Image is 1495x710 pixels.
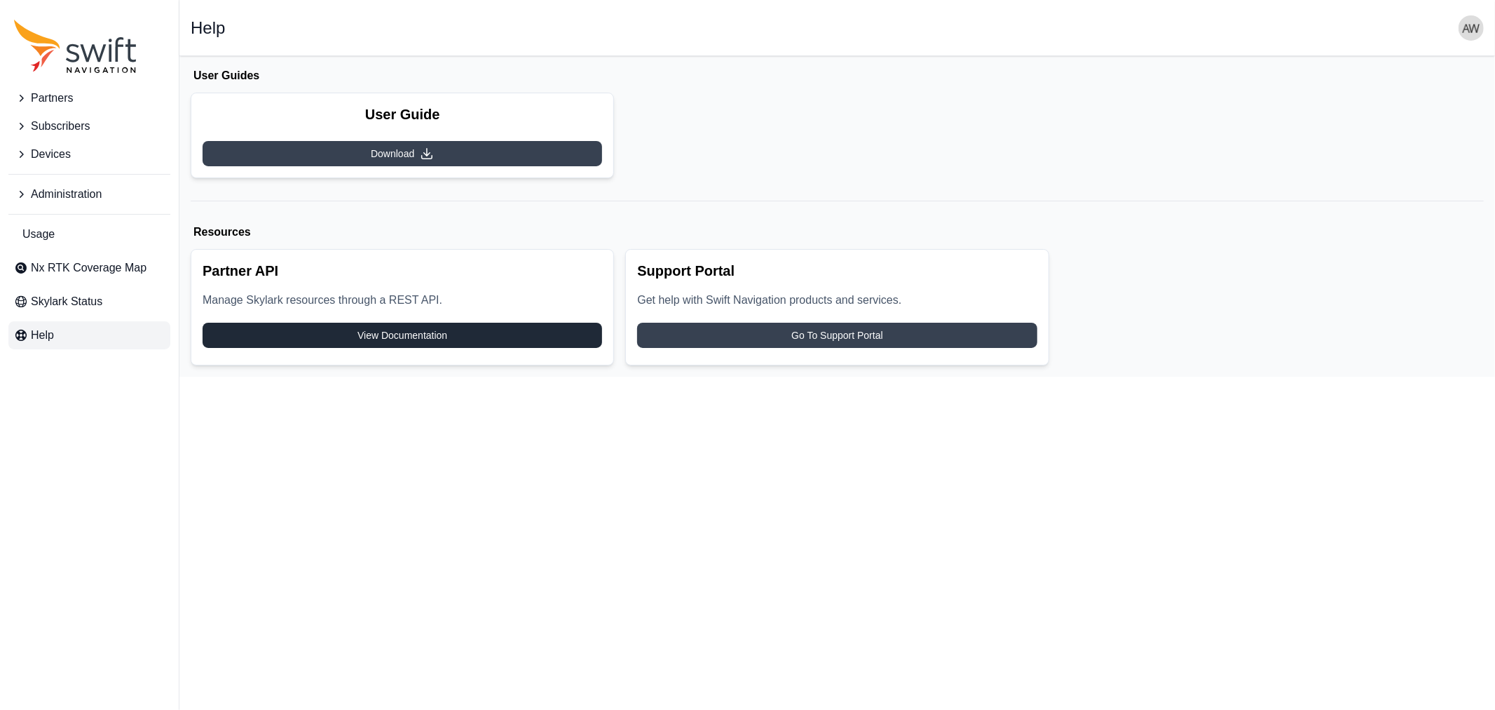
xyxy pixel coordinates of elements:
a: Nx RTK Coverage Map [8,254,170,282]
p: Get help with Swift Navigation products and services. [637,292,1037,317]
button: Partners [8,84,170,112]
h1: Resources [193,224,1484,241]
button: Administration [8,180,170,208]
span: Download [371,147,414,161]
span: Devices [31,146,71,163]
button: Subscribers [8,112,170,140]
h1: Help [191,20,225,36]
span: Administration [31,186,102,203]
a: View Documentation [203,323,602,348]
span: Usage [22,226,55,243]
a: Usage [8,220,170,248]
img: user photo [1459,15,1484,41]
a: Download [203,141,602,166]
button: Devices [8,140,170,168]
span: Skylark Status [31,293,102,310]
span: Help [31,327,54,344]
span: Nx RTK Coverage Map [31,260,146,276]
span: Partners [31,90,73,107]
p: Manage Skylark resources through a REST API. [203,292,602,317]
h2: Partner API [203,261,602,286]
h1: User Guides [193,67,1484,84]
a: Help [8,321,170,349]
span: View Documentation [357,328,447,342]
h2: Support Portal [637,261,1037,286]
span: Subscribers [31,118,90,135]
a: Go To Support Portal [637,323,1037,348]
span: Go To Support Portal [791,328,882,342]
a: Skylark Status [8,288,170,316]
h2: User Guide [203,105,602,124]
